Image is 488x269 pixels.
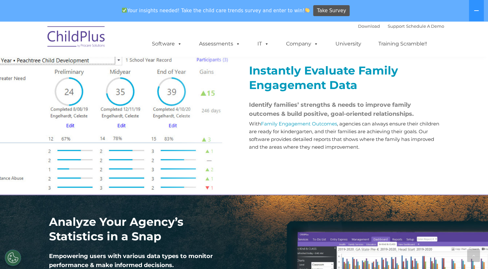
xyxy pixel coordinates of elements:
a: Software [145,37,188,50]
img: 👏 [305,8,310,13]
span: Your insights needed! Take the child care trends survey and enter to win! [119,4,313,17]
p: With , agencies can always ensure their children are ready for kindergarten, and their families a... [249,120,439,151]
strong: Analyze Your Agency’s Statistics in a Snap [49,215,184,243]
font: | [358,24,444,29]
a: Company [280,37,325,50]
a: Support [388,24,405,29]
a: Family Engagement Outcomes [261,121,337,127]
a: Take Survey [313,5,350,16]
a: Training Scramble!! [372,37,433,50]
span: Empowering users with various data types to monitor performance & make informed decisions. [49,253,213,269]
span: Identify families’ strengths & needs to improve family outcomes & build positive, goal-oriented r... [249,101,414,117]
a: IT [251,37,275,50]
a: Assessments [193,37,247,50]
img: ✅ [122,8,127,13]
img: ChildPlus by Procare Solutions [44,22,109,54]
strong: Instantly Evaluate Family Engagement Data [249,64,398,92]
a: Schedule A Demo [406,24,444,29]
span: Take Survey [317,5,346,16]
a: Download [358,24,380,29]
a: University [329,37,368,50]
button: Cookies Settings [5,250,21,266]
